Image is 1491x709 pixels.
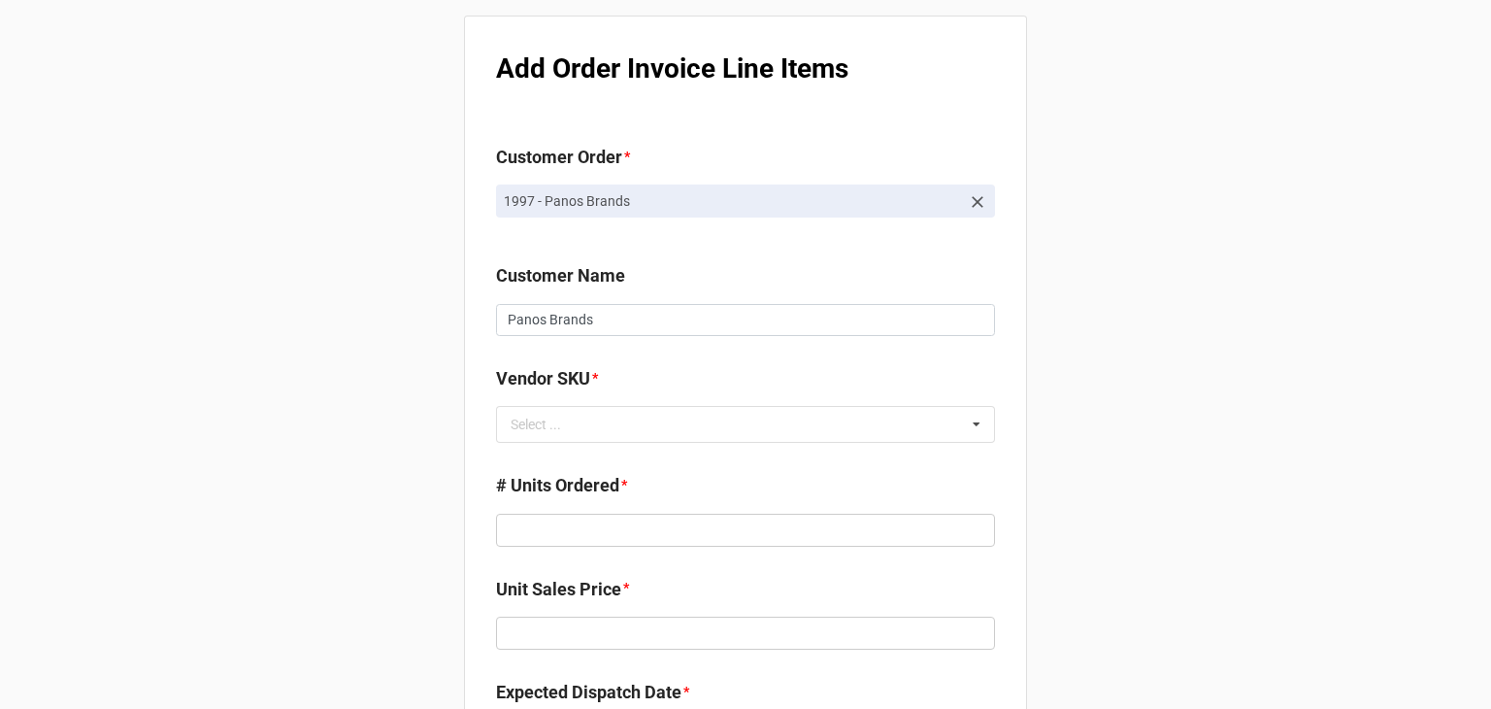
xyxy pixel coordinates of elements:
b: Add Order Invoice Line Items [496,52,848,84]
label: Unit Sales Price [496,576,621,603]
div: Select ... [506,414,589,436]
label: Vendor SKU [496,365,590,392]
label: # Units Ordered [496,472,619,499]
p: 1997 - Panos Brands [504,191,960,211]
label: Customer Name [496,262,625,289]
label: Expected Dispatch Date [496,679,681,706]
label: Customer Order [496,144,622,171]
